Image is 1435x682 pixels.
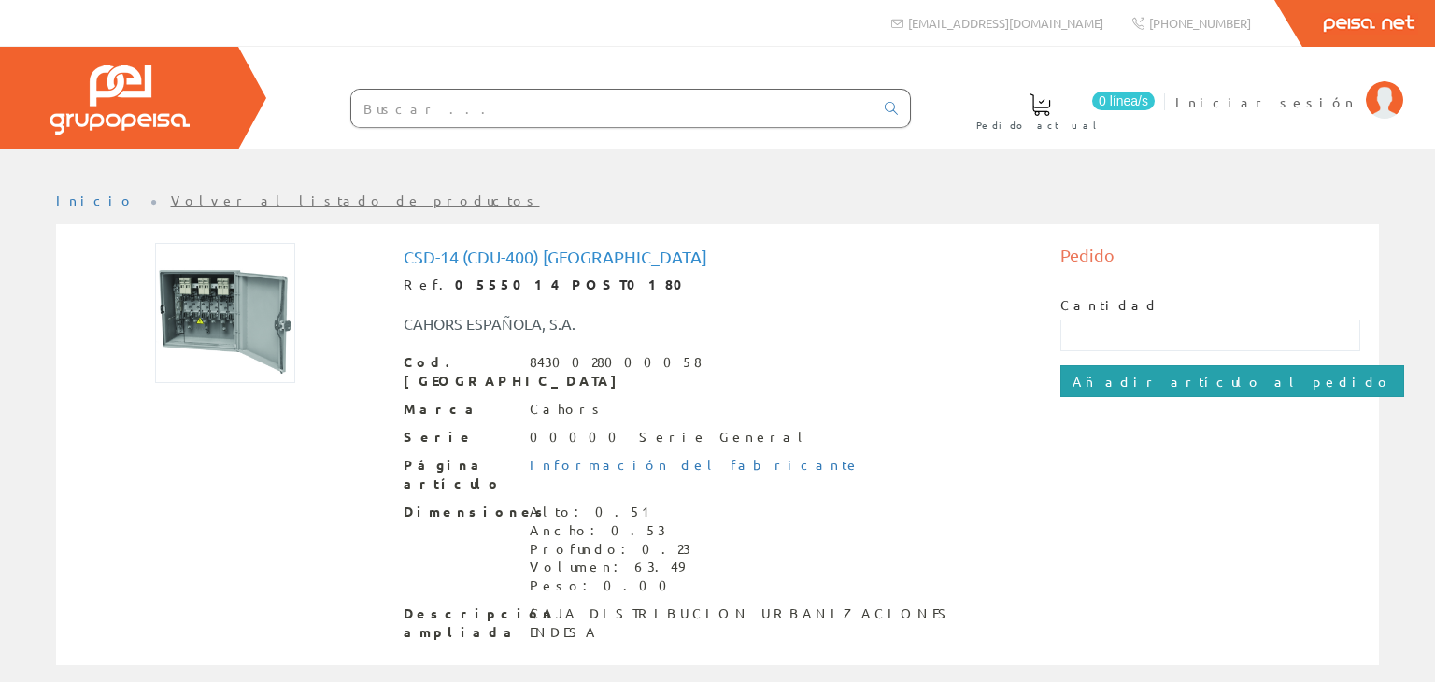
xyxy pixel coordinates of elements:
[1060,296,1159,315] label: Cantidad
[530,456,860,473] a: Información del fabricante
[530,503,690,521] div: Alto: 0.51
[1060,243,1361,277] div: Pedido
[404,276,1032,294] div: Ref.
[404,353,516,391] span: Cod. [GEOGRAPHIC_DATA]
[404,400,516,419] span: Marca
[908,15,1103,31] span: [EMAIL_ADDRESS][DOMAIN_NAME]
[530,400,605,419] div: Cahors
[404,248,1032,266] h1: Csd-14 (cdu-400) [GEOGRAPHIC_DATA]
[530,558,690,576] div: Volumen: 63.49
[1149,15,1251,31] span: [PHONE_NUMBER]
[976,116,1103,135] span: Pedido actual
[1092,92,1155,110] span: 0 línea/s
[155,243,295,383] img: Foto artículo Csd-14 (cdu-400) Cahors (150x150)
[1060,365,1404,397] input: Añadir artículo al pedido
[50,65,190,135] img: Grupo Peisa
[530,353,702,372] div: 8430028000058
[530,576,690,595] div: Peso: 0.00
[390,313,773,334] div: CAHORS ESPAÑOLA, S.A.
[530,540,690,559] div: Profundo: 0.23
[404,503,516,521] span: Dimensiones
[1175,78,1403,95] a: Iniciar sesión
[171,192,540,208] a: Volver al listado de productos
[1175,92,1357,111] span: Iniciar sesión
[404,604,516,642] span: Descripción ampliada
[56,192,135,208] a: Inicio
[404,456,516,493] span: Página artículo
[351,90,874,127] input: Buscar ...
[530,521,690,540] div: Ancho: 0.53
[530,428,810,447] div: 00000 Serie General
[530,604,1032,642] div: CAJA DISTRIBUCION URBANIZACIONES ENDESA
[404,428,516,447] span: Serie
[455,276,695,292] strong: 0555014 POST0180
